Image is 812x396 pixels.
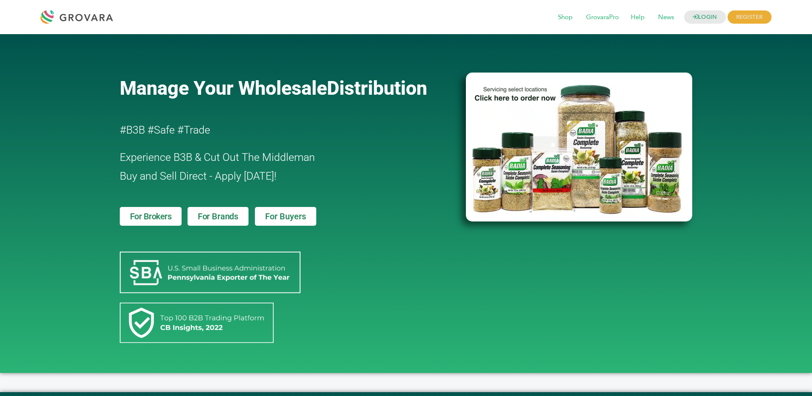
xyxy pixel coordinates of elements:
span: News [652,9,680,26]
span: Buy and Sell Direct - Apply [DATE]! [120,170,277,182]
span: Experience B3B & Cut Out The Middleman [120,151,315,163]
a: For Brokers [120,207,182,226]
a: Manage Your WholesaleDistribution [120,77,452,99]
a: Help [625,13,650,22]
span: Distribution [327,77,427,99]
span: For Buyers [265,212,306,221]
a: News [652,13,680,22]
a: For Brands [188,207,249,226]
span: For Brands [198,212,238,221]
span: Shop [552,9,578,26]
a: LOGIN [684,11,726,24]
a: Shop [552,13,578,22]
a: For Buyers [255,207,316,226]
span: GrovaraPro [580,9,625,26]
a: GrovaraPro [580,13,625,22]
span: REGISTER [728,11,772,24]
span: For Brokers [130,212,172,221]
span: Manage Your Wholesale [120,77,327,99]
h2: #B3B #Safe #Trade [120,121,417,140]
span: Help [625,9,650,26]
